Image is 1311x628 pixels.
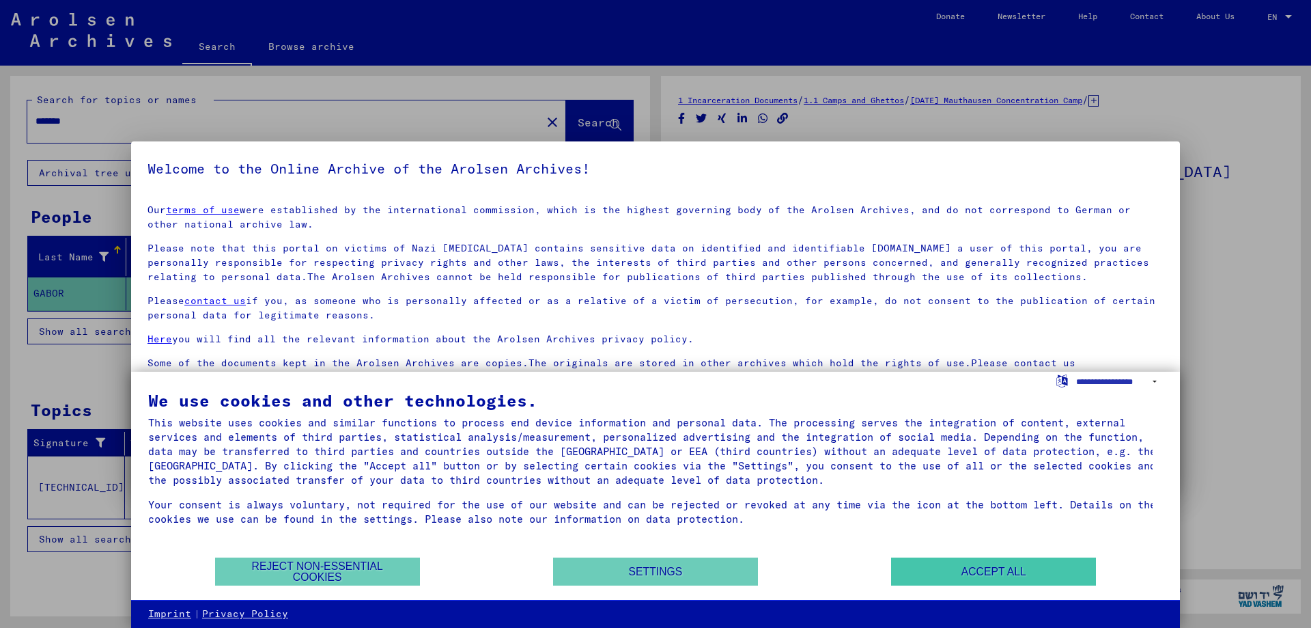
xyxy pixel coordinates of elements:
[147,158,1164,180] h5: Welcome to the Online Archive of the Arolsen Archives!
[166,204,240,216] a: terms of use
[147,203,1164,232] p: Our were established by the international commission, which is the highest governing body of the ...
[147,333,172,345] a: Here
[202,607,288,621] a: Privacy Policy
[215,558,420,586] button: Reject non-essential cookies
[148,392,1163,409] div: We use cookies and other technologies.
[184,295,246,307] a: contact us
[148,415,1163,487] div: This website uses cookies and similar functions to process end device information and personal da...
[553,558,758,586] button: Settings
[147,356,1164,385] p: Some of the documents kept in the Arolsen Archives are copies.The originals are stored in other a...
[160,371,332,383] a: [EMAIL_ADDRESS][DOMAIN_NAME]
[148,497,1163,526] div: Your consent is always voluntary, not required for the use of our website and can be rejected or ...
[148,607,191,621] a: Imprint
[147,241,1164,284] p: Please note that this portal on victims of Nazi [MEDICAL_DATA] contains sensitive data on identif...
[147,294,1164,323] p: Please if you, as someone who is personally affected or as a relative of a victim of persecution,...
[891,558,1096,586] button: Accept all
[147,332,1164,346] p: you will find all the relevant information about the Arolsen Archives privacy policy.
